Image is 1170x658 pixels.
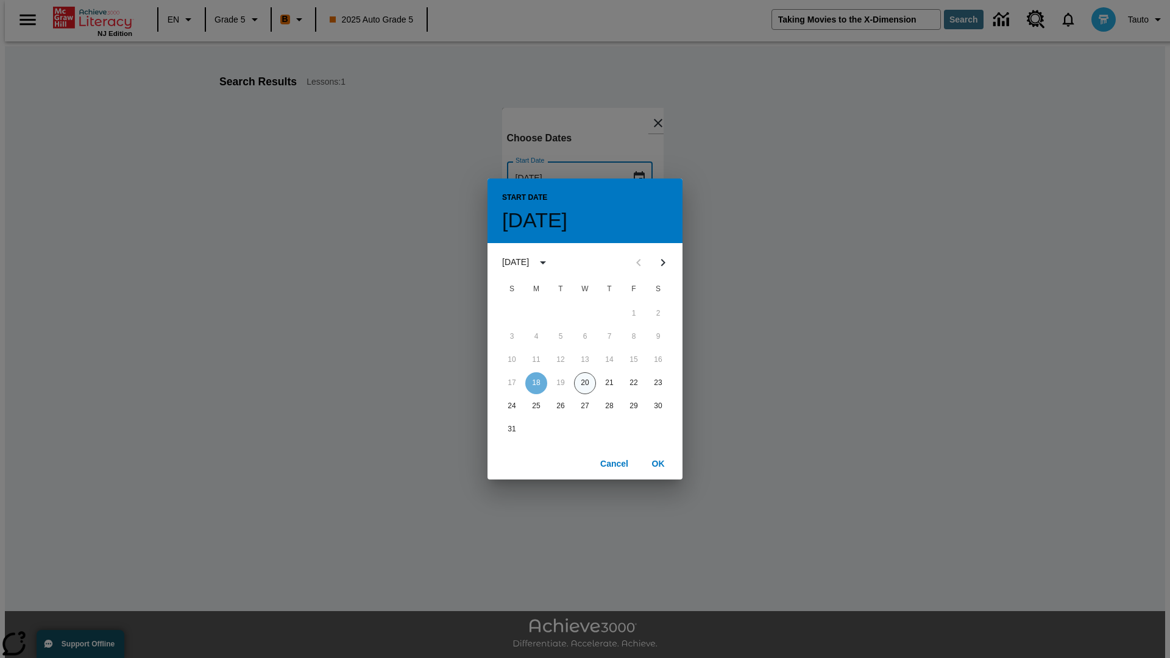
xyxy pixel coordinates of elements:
[651,250,675,275] button: Next month
[525,395,547,417] button: 25
[550,395,572,417] button: 26
[595,453,634,475] button: Cancel
[574,395,596,417] button: 27
[647,395,669,417] button: 30
[647,277,669,302] span: Saturday
[501,277,523,302] span: Sunday
[533,252,553,273] button: calendar view is open, switch to year view
[598,372,620,394] button: 21
[623,277,645,302] span: Friday
[623,395,645,417] button: 29
[525,277,547,302] span: Monday
[501,395,523,417] button: 24
[502,256,529,269] div: [DATE]
[623,372,645,394] button: 22
[647,372,669,394] button: 23
[550,277,572,302] span: Tuesday
[598,395,620,417] button: 28
[502,208,567,233] h4: [DATE]
[639,453,678,475] button: OK
[598,277,620,302] span: Thursday
[501,419,523,440] button: 31
[574,277,596,302] span: Wednesday
[574,372,596,394] button: 20
[502,188,547,208] span: Start Date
